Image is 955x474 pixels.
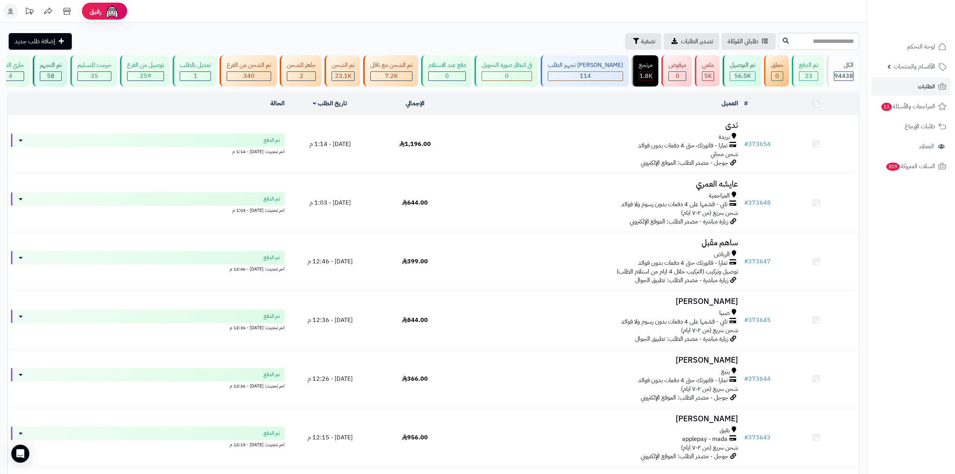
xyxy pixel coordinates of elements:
button: تصفية [625,33,661,50]
div: 58 [40,72,61,81]
div: اخر تحديث: [DATE] - 12:36 م [11,323,285,331]
span: # [744,374,748,383]
a: تاريخ الطلب [313,99,347,108]
span: المراجعات والأسئلة [881,101,935,112]
h3: [PERSON_NAME] [461,297,738,306]
span: [DATE] - 12:15 م [308,433,353,442]
a: الطلبات [872,77,950,96]
div: 0 [669,72,686,81]
span: شحن مجاني [711,150,738,159]
span: 7.2K [385,71,398,81]
div: توصيل من الفرع [127,61,164,70]
span: المزاحمية [709,191,730,200]
span: إضافة طلب جديد [15,37,55,46]
div: اخر تحديث: [DATE] - 12:46 م [11,264,285,272]
a: السلات المتروكة309 [872,157,950,175]
span: # [744,257,748,266]
div: مرتجع [639,61,653,70]
a: # [744,99,748,108]
span: تم الدفع [264,371,280,378]
span: 94438 [834,71,853,81]
div: 0 [772,72,783,81]
a: طلباتي المُوكلة [722,33,776,50]
div: اخر تحديث: [DATE] - 12:15 م [11,440,285,448]
div: 35 [78,72,111,81]
a: تعديل بالطلب 1 [171,55,218,87]
span: [DATE] - 1:14 م [309,140,351,149]
div: تم الشحن [332,61,355,70]
span: تمارا - فاتورتك حتى 4 دفعات بدون فوائد [638,259,728,267]
a: إضافة طلب جديد [9,33,72,50]
a: تم الشحن 23.1K [323,55,362,87]
a: العملاء [872,137,950,155]
span: تصدير الطلبات [681,37,713,46]
a: تم الشحن مع ناقل 7.2K [362,55,420,87]
div: 259 [127,72,164,81]
div: اخر تحديث: [DATE] - 1:14 م [11,147,285,155]
span: تمارا - فاتورتك حتى 4 دفعات بدون فوائد [638,376,728,385]
a: #373644 [744,374,771,383]
a: تم الدفع 23 [790,55,825,87]
span: 35 [91,71,98,81]
span: 1,196.00 [399,140,431,149]
div: جاهز للشحن [287,61,316,70]
a: تصدير الطلبات [664,33,719,50]
a: في انتظار صورة التحويل 0 [473,55,539,87]
span: طلباتي المُوكلة [728,37,758,46]
div: 4956 [702,72,714,81]
span: زيارة مباشرة - مصدر الطلب: تطبيق الجوال [635,334,728,343]
div: اخر تحديث: [DATE] - 12:26 م [11,381,285,389]
span: زيارة مباشرة - مصدر الطلب: الموقع الإلكتروني [630,217,728,226]
span: applepay - mada [682,435,728,444]
span: 309 [885,162,900,171]
div: [PERSON_NAME] تجهيز الطلب [548,61,623,70]
div: تعديل بالطلب [180,61,211,70]
a: [PERSON_NAME] تجهيز الطلب 114 [539,55,630,87]
span: زيارة مباشرة - مصدر الطلب: تطبيق الجوال [635,276,728,285]
span: جوجل - مصدر الطلب: الموقع الإلكتروني [641,393,728,402]
div: 23115 [332,72,354,81]
div: 1806 [639,72,652,81]
a: تحديثات المنصة [20,4,39,21]
a: لوحة التحكم [872,38,950,56]
a: الكل94438 [825,55,861,87]
span: تمارا - فاتورتك حتى 4 دفعات بدون فوائد [638,141,728,150]
span: 0 [676,71,679,81]
span: 259 [140,71,151,81]
span: جوجل - مصدر الطلب: الموقع الإلكتروني [641,158,728,167]
span: تابي - قسّمها على 4 دفعات بدون رسوم ولا فوائد [621,200,728,209]
span: 844.00 [402,316,428,325]
span: 23.1K [335,71,352,81]
span: 4 [9,71,12,81]
span: # [744,433,748,442]
span: 0 [775,71,779,81]
div: تم التوصيل [730,61,755,70]
span: 366.00 [402,374,428,383]
span: تم الدفع [264,254,280,261]
div: 7223 [371,72,412,81]
span: 5K [704,71,712,81]
a: المراجعات والأسئلة13 [872,97,950,115]
div: مرفوض [668,61,686,70]
a: تم التوصيل 56.5K [721,55,762,87]
a: جاهز للشحن 2 [278,55,323,87]
h3: ساهم مقبل [461,239,738,247]
div: 0 [429,72,465,81]
span: العملاء [919,141,934,152]
a: توصيل من الفرع 259 [118,55,171,87]
span: 13 [881,102,893,111]
span: 644.00 [402,198,428,207]
span: ينبع [721,368,730,376]
div: دفع عند الاستلام [428,61,466,70]
span: 114 [580,71,591,81]
span: شحن سريع (من ٢-٧ ايام) [681,443,738,452]
span: الرياض [714,250,730,259]
a: طلبات الإرجاع [872,117,950,135]
div: معلق [771,61,783,70]
span: تابي - قسّمها على 4 دفعات بدون رسوم ولا فوائد [621,318,728,326]
a: #373645 [744,316,771,325]
div: 23 [799,72,818,81]
div: 0 [482,72,532,81]
span: تم الدفع [264,313,280,320]
img: logo-2.png [904,6,948,22]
